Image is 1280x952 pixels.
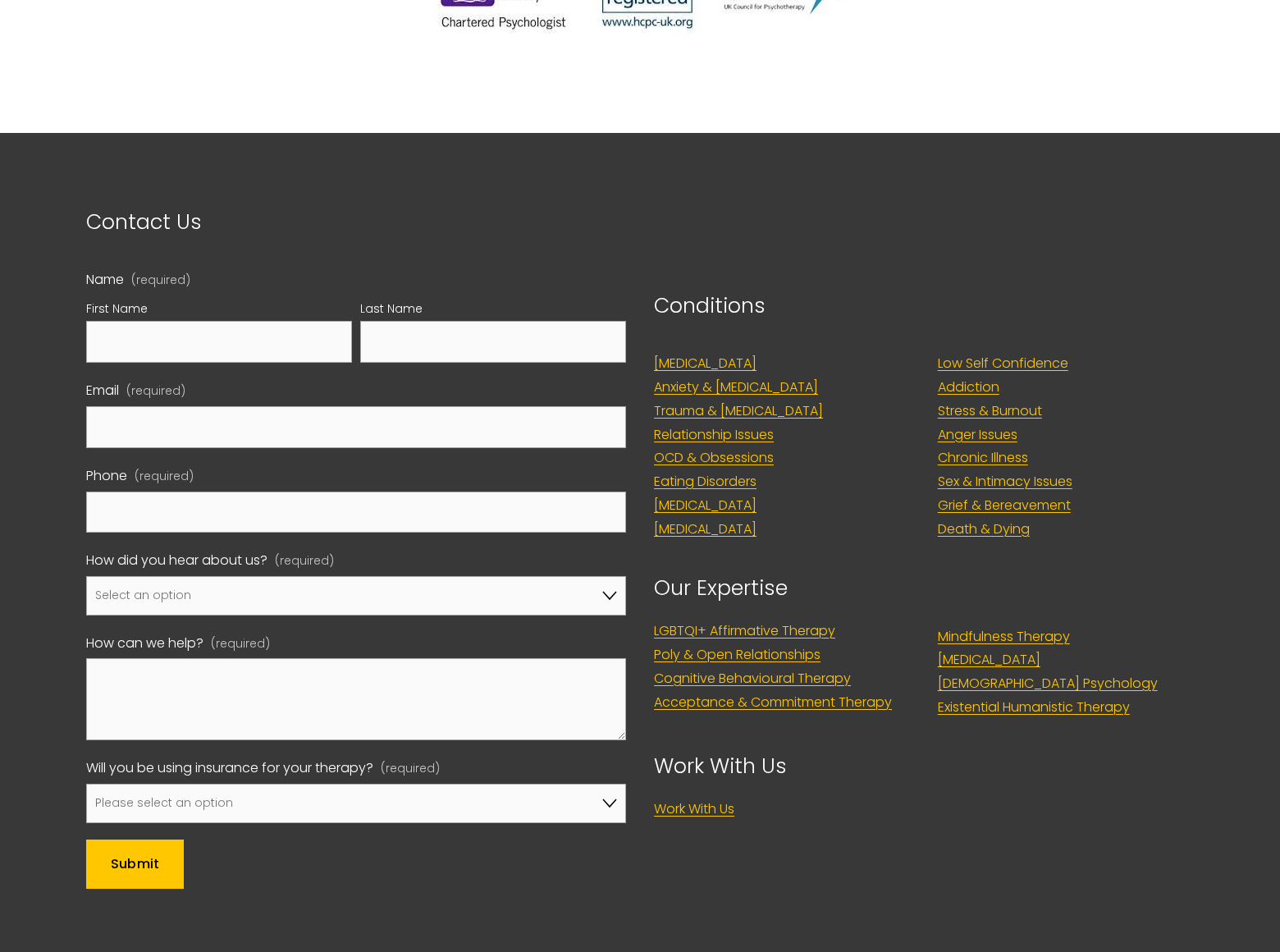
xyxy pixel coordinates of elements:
[86,379,119,403] span: Email
[938,423,1017,447] a: Anger Issues
[938,518,1030,542] a: Death & Dying
[654,691,892,715] a: Acceptance & Commitment Therapy
[654,798,734,822] a: Work With Us
[938,696,1130,720] a: Existential Humanistic Therapy
[654,570,910,607] p: Our Expertise
[86,632,203,656] span: How can we help?
[938,494,1071,518] a: Grief & Bereavement
[654,620,835,643] a: LGBTQI+ Affirmative Therapy
[275,551,334,571] span: (required)
[654,518,757,542] a: [MEDICAL_DATA]
[938,625,1070,649] a: Mindfulness Therapy
[654,423,774,447] a: Relationship Issues
[86,268,124,292] span: Name
[654,376,818,400] a: Anxiety & [MEDICAL_DATA]
[938,672,1158,696] a: [DEMOGRAPHIC_DATA] Psychology
[131,274,190,286] span: (required)
[938,446,1028,470] a: Chronic Illness
[86,784,626,822] select: Will you be using insurance for your therapy?
[381,758,440,779] span: (required)
[938,352,1068,376] a: Low Self Confidence
[135,466,194,487] span: (required)
[938,400,1042,423] a: Stress & Burnout
[938,470,1072,494] a: Sex & Intimacy Issues
[211,634,270,654] span: (required)
[654,287,1194,325] p: Conditions
[86,840,184,889] button: SubmitSubmit
[654,643,821,667] a: Poly & Open Relationships
[654,667,851,691] a: Cognitive Behavioural Therapy
[86,549,267,573] span: How did you hear about us?
[126,381,185,401] span: (required)
[86,757,373,780] span: Will you be using insurance for your therapy?
[360,299,626,321] div: Last Name
[654,748,1194,785] p: Work With Us
[86,204,626,241] p: Contact Us
[86,576,626,615] select: How did you hear about us?
[654,352,757,376] a: [MEDICAL_DATA]
[938,648,1040,672] a: [MEDICAL_DATA]
[654,446,774,470] a: OCD & Obsessions
[111,854,160,873] span: Submit
[86,299,352,321] div: First Name
[654,494,757,518] a: [MEDICAL_DATA]
[938,376,999,400] a: Addiction
[654,470,757,494] a: Eating Disorders
[86,465,127,488] span: Phone
[654,400,823,423] a: Trauma & [MEDICAL_DATA]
